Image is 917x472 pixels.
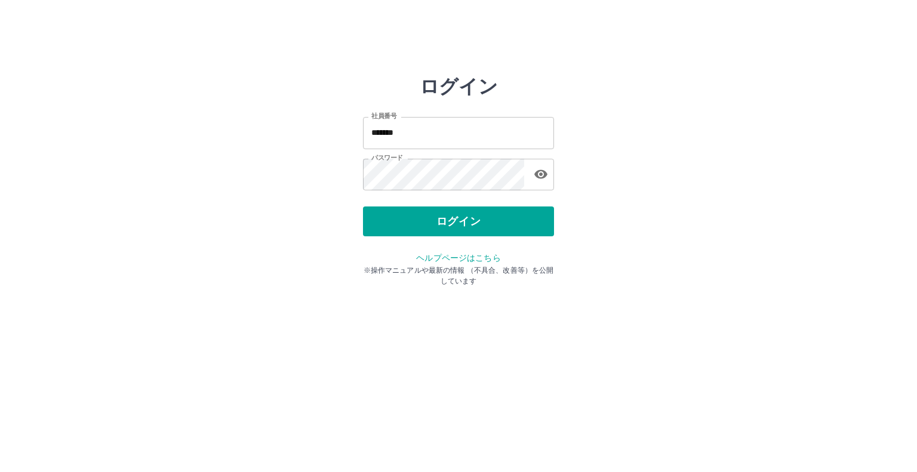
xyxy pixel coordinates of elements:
h2: ログイン [420,75,498,98]
a: ヘルプページはこちら [416,253,500,263]
button: ログイン [363,206,554,236]
label: 社員番号 [371,112,396,121]
p: ※操作マニュアルや最新の情報 （不具合、改善等）を公開しています [363,265,554,286]
label: パスワード [371,153,403,162]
